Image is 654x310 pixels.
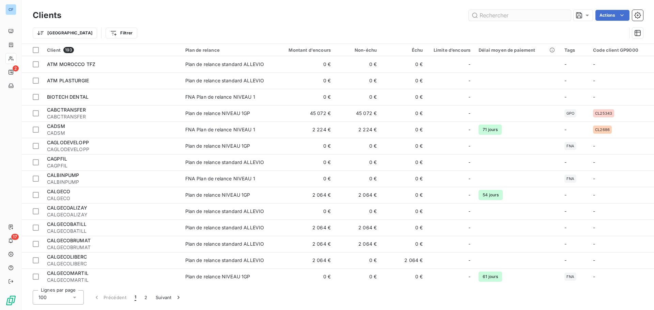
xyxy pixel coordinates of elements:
[595,111,612,115] span: CL25343
[185,159,264,166] div: Plan de relance standard ALLEVIO
[185,257,264,264] div: Plan de relance standard ALLEVIO
[479,272,502,282] span: 61 jours
[130,290,140,305] button: 1
[38,294,47,301] span: 100
[47,189,70,194] span: CALGECO
[593,192,595,198] span: -
[63,47,74,53] span: 193
[47,123,65,129] span: CADSM
[335,252,381,268] td: 0 €
[593,61,595,67] span: -
[564,159,566,165] span: -
[11,234,19,240] span: 17
[273,138,335,154] td: 0 €
[468,257,470,264] span: -
[469,10,571,21] input: Rechercher
[89,290,130,305] button: Précédent
[47,205,87,211] span: CALGECOALIZAY
[381,72,427,89] td: 0 €
[468,110,470,117] span: -
[468,61,470,68] span: -
[273,154,335,170] td: 0 €
[564,78,566,83] span: -
[381,252,427,268] td: 2 064 €
[468,159,470,166] span: -
[564,127,566,132] span: -
[564,241,566,247] span: -
[385,47,423,53] div: Échu
[277,47,331,53] div: Montant d'encours
[593,257,595,263] span: -
[593,176,595,181] span: -
[185,208,264,215] div: Plan de relance standard ALLEVIO
[335,105,381,121] td: 45 072 €
[468,192,470,198] span: -
[185,273,250,280] div: Plan de relance NIVEAU 1GP
[13,65,19,71] span: 2
[381,236,427,252] td: 0 €
[47,244,177,251] span: CALGECOBRUMAT
[47,238,91,243] span: CALGECOBRUMAT
[135,294,136,301] span: 1
[468,241,470,247] span: -
[479,190,503,200] span: 54 jours
[185,47,269,53] div: Plan de relance
[273,72,335,89] td: 0 €
[468,208,470,215] span: -
[564,257,566,263] span: -
[33,28,97,38] button: [GEOGRAPHIC_DATA]
[381,219,427,236] td: 0 €
[185,77,264,84] div: Plan de relance standard ALLEVIO
[381,203,427,219] td: 0 €
[47,277,177,283] span: CALGECOMARTIL
[47,254,87,260] span: CALGECOLIBERC
[335,170,381,187] td: 0 €
[564,61,566,67] span: -
[47,61,95,67] span: ATM MOROCCO TFZ
[335,121,381,138] td: 2 224 €
[381,154,427,170] td: 0 €
[273,268,335,285] td: 0 €
[273,121,335,138] td: 2 224 €
[381,187,427,203] td: 0 €
[593,94,595,100] span: -
[47,107,86,113] span: CABCTRANSFER
[47,78,89,83] span: ATM PLASTURGIE
[593,47,650,53] div: Code client GP9000
[381,170,427,187] td: 0 €
[47,172,79,178] span: CALBINPUMP
[273,170,335,187] td: 0 €
[47,270,89,276] span: CALGECOMARTIL
[335,154,381,170] td: 0 €
[335,72,381,89] td: 0 €
[47,140,89,145] span: CAGLODEVELOPP
[381,121,427,138] td: 0 €
[47,228,177,234] span: CALGECOBATILL
[185,192,250,198] div: Plan de relance NIVEAU 1GP
[5,4,16,15] div: CF
[335,236,381,252] td: 2 064 €
[47,146,177,153] span: CAGLODEVELOPP
[5,295,16,306] img: Logo LeanPay
[185,94,255,100] div: FNA Plan de relance NIVEAU 1
[566,111,574,115] span: GPO
[468,273,470,280] span: -
[47,156,67,162] span: CAGPFIL
[593,241,595,247] span: -
[185,224,264,231] div: Plan de relance standard ALLEVIO
[431,47,470,53] div: Limite d’encours
[33,9,61,21] h3: Clients
[273,203,335,219] td: 0 €
[47,221,87,227] span: CALGECOBATILL
[273,252,335,268] td: 2 064 €
[593,225,595,230] span: -
[593,208,595,214] span: -
[335,89,381,105] td: 0 €
[468,77,470,84] span: -
[273,187,335,203] td: 2 064 €
[479,47,556,53] div: Délai moyen de paiement
[468,224,470,231] span: -
[564,47,585,53] div: Tags
[468,94,470,100] span: -
[593,143,595,149] span: -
